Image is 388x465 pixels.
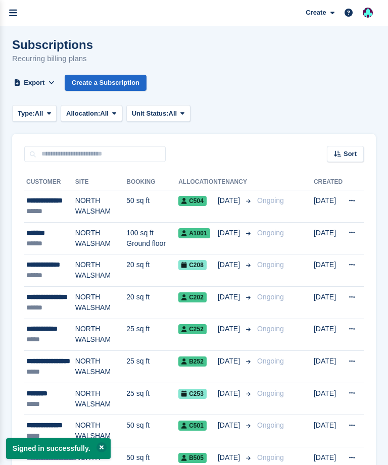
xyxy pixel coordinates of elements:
[314,174,343,190] th: Created
[218,452,242,463] span: [DATE]
[75,190,126,223] td: NORTH WALSHAM
[218,292,242,302] span: [DATE]
[132,109,169,119] span: Unit Status:
[126,190,178,223] td: 50 sq ft
[126,174,178,190] th: Booking
[61,105,122,122] button: Allocation: All
[306,8,326,18] span: Create
[178,324,207,334] span: C252
[178,421,207,431] span: C501
[178,260,207,270] span: C208
[314,319,343,351] td: [DATE]
[178,356,207,367] span: B252
[344,149,357,159] span: Sort
[12,75,57,91] button: Export
[314,222,343,254] td: [DATE]
[75,415,126,447] td: NORTH WALSHAM
[75,351,126,383] td: NORTH WALSHAM
[363,8,373,18] img: Simon Gardner
[257,421,284,429] span: Ongoing
[178,196,207,206] span: C504
[35,109,43,119] span: All
[18,109,35,119] span: Type:
[257,389,284,397] span: Ongoing
[314,190,343,223] td: [DATE]
[257,196,284,204] span: Ongoing
[126,319,178,351] td: 25 sq ft
[24,174,75,190] th: Customer
[126,286,178,319] td: 20 sq ft
[218,324,242,334] span: [DATE]
[12,53,93,65] p: Recurring billing plans
[178,174,218,190] th: Allocation
[126,383,178,415] td: 25 sq ft
[126,351,178,383] td: 25 sq ft
[66,109,100,119] span: Allocation:
[178,228,210,238] span: A1001
[314,383,343,415] td: [DATE]
[75,319,126,351] td: NORTH WALSHAM
[257,261,284,269] span: Ongoing
[178,292,207,302] span: C202
[257,229,284,237] span: Ongoing
[257,293,284,301] span: Ongoing
[218,260,242,270] span: [DATE]
[100,109,109,119] span: All
[75,286,126,319] td: NORTH WALSHAM
[75,383,126,415] td: NORTH WALSHAM
[218,420,242,431] span: [DATE]
[314,286,343,319] td: [DATE]
[12,105,57,122] button: Type: All
[218,228,242,238] span: [DATE]
[257,325,284,333] span: Ongoing
[126,254,178,287] td: 20 sq ft
[126,415,178,447] td: 50 sq ft
[75,174,126,190] th: Site
[169,109,177,119] span: All
[218,174,253,190] th: Tenancy
[218,195,242,206] span: [DATE]
[24,78,44,88] span: Export
[75,254,126,287] td: NORTH WALSHAM
[75,222,126,254] td: NORTH WALSHAM
[218,388,242,399] span: [DATE]
[178,389,207,399] span: C253
[218,356,242,367] span: [DATE]
[65,75,147,91] a: Create a Subscription
[12,38,93,51] h1: Subscriptions
[126,105,190,122] button: Unit Status: All
[314,254,343,287] td: [DATE]
[314,415,343,447] td: [DATE]
[257,453,284,461] span: Ongoing
[257,357,284,365] span: Ongoing
[314,351,343,383] td: [DATE]
[178,453,207,463] span: B505
[6,438,111,459] p: Signed in successfully.
[126,222,178,254] td: 100 sq ft Ground floor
